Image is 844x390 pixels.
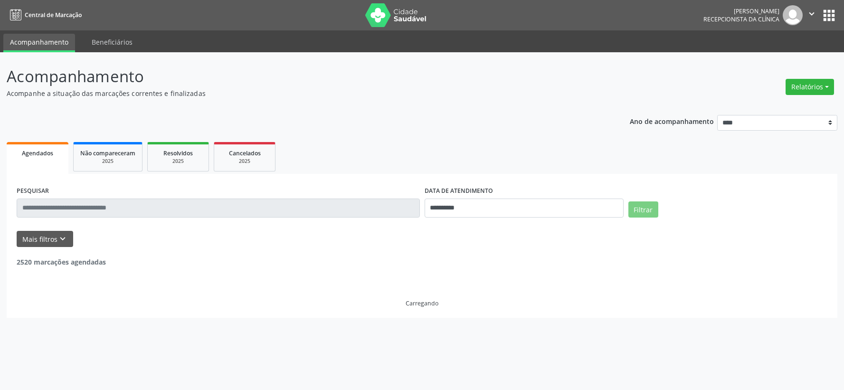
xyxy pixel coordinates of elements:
span: Resolvidos [163,149,193,157]
span: Não compareceram [80,149,135,157]
label: PESQUISAR [17,184,49,199]
div: 2025 [80,158,135,165]
span: Agendados [22,149,53,157]
img: img [783,5,803,25]
div: 2025 [154,158,202,165]
p: Ano de acompanhamento [630,115,714,127]
strong: 2520 marcações agendadas [17,257,106,266]
p: Acompanhe a situação das marcações correntes e finalizadas [7,88,588,98]
button: Mais filtroskeyboard_arrow_down [17,231,73,247]
a: Central de Marcação [7,7,82,23]
button: Relatórios [786,79,834,95]
button: Filtrar [628,201,658,218]
p: Acompanhamento [7,65,588,88]
div: 2025 [221,158,268,165]
i:  [806,9,817,19]
span: Central de Marcação [25,11,82,19]
span: Recepcionista da clínica [703,15,779,23]
i: keyboard_arrow_down [57,234,68,244]
label: DATA DE ATENDIMENTO [425,184,493,199]
button:  [803,5,821,25]
div: Carregando [406,299,438,307]
a: Acompanhamento [3,34,75,52]
div: [PERSON_NAME] [703,7,779,15]
span: Cancelados [229,149,261,157]
a: Beneficiários [85,34,139,50]
button: apps [821,7,837,24]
